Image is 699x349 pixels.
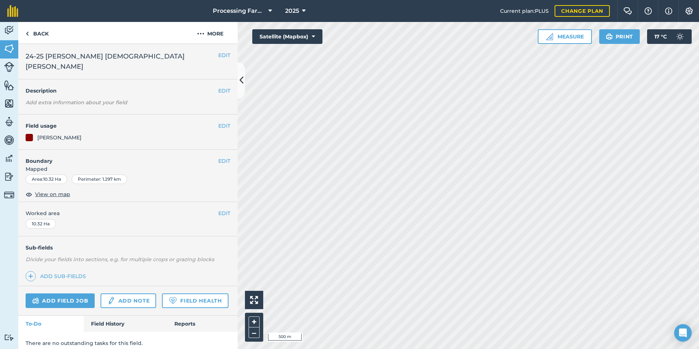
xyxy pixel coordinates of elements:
[673,29,687,44] img: svg+xml;base64,PD94bWwgdmVyc2lvbj0iMS4wIiBlbmNvZGluZz0idXRmLTgiPz4KPCEtLSBHZW5lcmF0b3I6IEFkb2JlIE...
[26,99,127,106] em: Add extra information about your field
[18,165,238,173] span: Mapped
[4,62,14,72] img: svg+xml;base64,PD94bWwgdmVyc2lvbj0iMS4wIiBlbmNvZGluZz0idXRmLTgiPz4KPCEtLSBHZW5lcmF0b3I6IEFkb2JlIE...
[4,171,14,182] img: svg+xml;base64,PD94bWwgdmVyc2lvbj0iMS4wIiBlbmNvZGluZz0idXRmLTgiPz4KPCEtLSBHZW5lcmF0b3I6IEFkb2JlIE...
[26,219,56,229] div: 10.32 Ha
[250,296,258,304] img: Four arrows, one pointing top left, one top right, one bottom right and the last bottom left
[26,339,230,347] p: There are no outstanding tasks for this field.
[4,116,14,127] img: svg+xml;base64,PD94bWwgdmVyc2lvbj0iMS4wIiBlbmNvZGluZz0idXRmLTgiPz4KPCEtLSBHZW5lcmF0b3I6IEFkb2JlIE...
[26,122,218,130] h4: Field usage
[4,98,14,109] img: svg+xml;base64,PHN2ZyB4bWxucz0iaHR0cDovL3d3dy53My5vcmcvMjAwMC9zdmciIHdpZHRoPSI1NiIgaGVpZ2h0PSI2MC...
[26,174,67,184] div: Area : 10.32 Ha
[35,190,70,198] span: View on map
[4,334,14,341] img: svg+xml;base64,PD94bWwgdmVyc2lvbj0iMS4wIiBlbmNvZGluZz0idXRmLTgiPz4KPCEtLSBHZW5lcmF0b3I6IEFkb2JlIE...
[4,43,14,54] img: svg+xml;base64,PHN2ZyB4bWxucz0iaHR0cDovL3d3dy53My5vcmcvMjAwMC9zdmciIHdpZHRoPSI1NiIgaGVpZ2h0PSI2MC...
[249,316,260,327] button: +
[167,316,238,332] a: Reports
[218,209,230,217] button: EDIT
[7,5,18,17] img: fieldmargin Logo
[26,190,32,199] img: svg+xml;base64,PHN2ZyB4bWxucz0iaHR0cDovL3d3dy53My5vcmcvMjAwMC9zdmciIHdpZHRoPSIxOCIgaGVpZ2h0PSIyNC...
[555,5,610,17] a: Change plan
[218,87,230,95] button: EDIT
[26,190,70,199] button: View on map
[665,7,672,15] img: svg+xml;base64,PHN2ZyB4bWxucz0iaHR0cDovL3d3dy53My5vcmcvMjAwMC9zdmciIHdpZHRoPSIxNyIgaGVpZ2h0PSIxNy...
[500,7,549,15] span: Current plan : PLUS
[162,293,228,308] a: Field Health
[674,324,692,342] div: Open Intercom Messenger
[32,296,39,305] img: svg+xml;base64,PD94bWwgdmVyc2lvbj0iMS4wIiBlbmNvZGluZz0idXRmLTgiPz4KPCEtLSBHZW5lcmF0b3I6IEFkb2JlIE...
[72,174,127,184] div: Perimeter : 1.297 km
[285,7,299,15] span: 2025
[18,316,84,332] a: To-Do
[107,296,115,305] img: svg+xml;base64,PD94bWwgdmVyc2lvbj0iMS4wIiBlbmNvZGluZz0idXRmLTgiPz4KPCEtLSBHZW5lcmF0b3I6IEFkb2JlIE...
[538,29,592,44] button: Measure
[623,7,632,15] img: Two speech bubbles overlapping with the left bubble in the forefront
[218,51,230,59] button: EDIT
[26,293,95,308] a: Add field job
[18,150,218,165] h4: Boundary
[654,29,667,44] span: 17 ° C
[28,272,33,281] img: svg+xml;base64,PHN2ZyB4bWxucz0iaHR0cDovL3d3dy53My5vcmcvMjAwMC9zdmciIHdpZHRoPSIxNCIgaGVpZ2h0PSIyNC...
[599,29,640,44] button: Print
[18,22,56,44] a: Back
[218,157,230,165] button: EDIT
[37,134,82,142] div: [PERSON_NAME]
[26,29,29,38] img: svg+xml;base64,PHN2ZyB4bWxucz0iaHR0cDovL3d3dy53My5vcmcvMjAwMC9zdmciIHdpZHRoPSI5IiBoZWlnaHQ9IjI0Ii...
[4,153,14,164] img: svg+xml;base64,PD94bWwgdmVyc2lvbj0iMS4wIiBlbmNvZGluZz0idXRmLTgiPz4KPCEtLSBHZW5lcmF0b3I6IEFkb2JlIE...
[252,29,322,44] button: Satellite (Mapbox)
[647,29,692,44] button: 17 °C
[183,22,238,44] button: More
[4,25,14,36] img: svg+xml;base64,PD94bWwgdmVyc2lvbj0iMS4wIiBlbmNvZGluZz0idXRmLTgiPz4KPCEtLSBHZW5lcmF0b3I6IEFkb2JlIE...
[606,32,613,41] img: svg+xml;base64,PHN2ZyB4bWxucz0iaHR0cDovL3d3dy53My5vcmcvMjAwMC9zdmciIHdpZHRoPSIxOSIgaGVpZ2h0PSIyNC...
[213,7,265,15] span: Processing Farms
[101,293,156,308] a: Add note
[197,29,204,38] img: svg+xml;base64,PHN2ZyB4bWxucz0iaHR0cDovL3d3dy53My5vcmcvMjAwMC9zdmciIHdpZHRoPSIyMCIgaGVpZ2h0PSIyNC...
[84,316,167,332] a: Field History
[4,190,14,200] img: svg+xml;base64,PD94bWwgdmVyc2lvbj0iMS4wIiBlbmNvZGluZz0idXRmLTgiPz4KPCEtLSBHZW5lcmF0b3I6IEFkb2JlIE...
[249,327,260,338] button: –
[644,7,653,15] img: A question mark icon
[26,271,89,281] a: Add sub-fields
[26,87,230,95] h4: Description
[26,51,218,72] span: 24-25 [PERSON_NAME] [DEMOGRAPHIC_DATA] [PERSON_NAME]
[218,122,230,130] button: EDIT
[26,256,214,263] em: Divide your fields into sections, e.g. for multiple crops or grazing blocks
[4,80,14,91] img: svg+xml;base64,PHN2ZyB4bWxucz0iaHR0cDovL3d3dy53My5vcmcvMjAwMC9zdmciIHdpZHRoPSI1NiIgaGVpZ2h0PSI2MC...
[18,244,238,252] h4: Sub-fields
[546,33,553,40] img: Ruler icon
[26,209,230,217] span: Worked area
[4,135,14,146] img: svg+xml;base64,PD94bWwgdmVyc2lvbj0iMS4wIiBlbmNvZGluZz0idXRmLTgiPz4KPCEtLSBHZW5lcmF0b3I6IEFkb2JlIE...
[685,7,694,15] img: A cog icon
